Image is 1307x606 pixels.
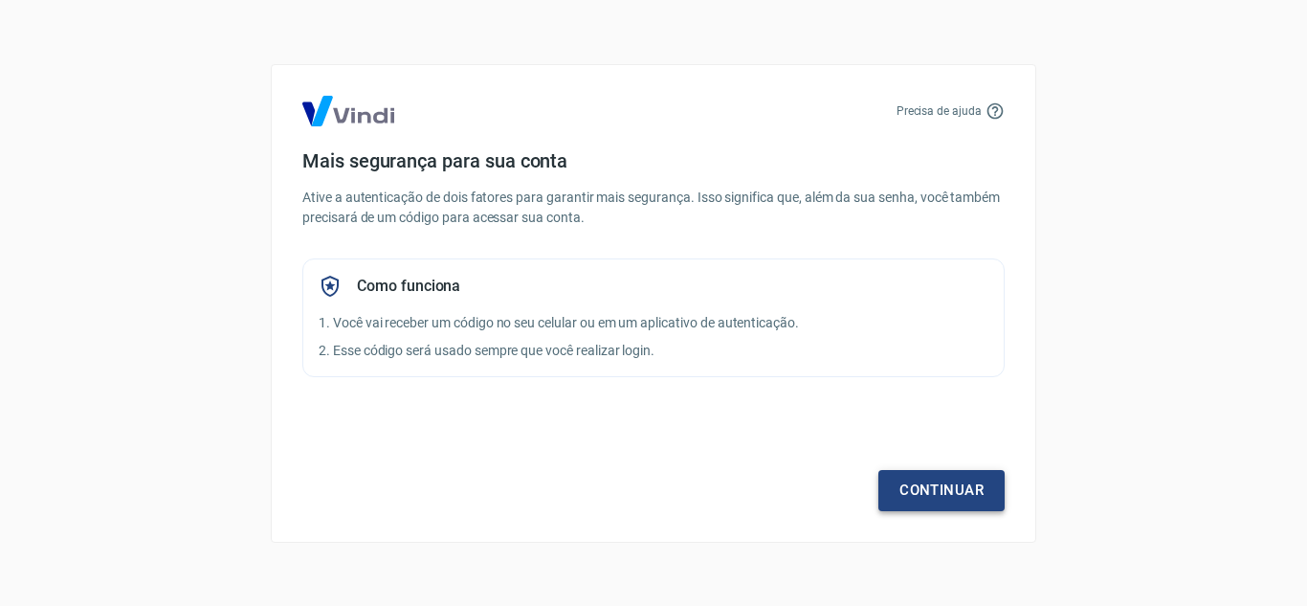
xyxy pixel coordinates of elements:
p: 2. Esse código será usado sempre que você realizar login. [319,341,988,361]
h4: Mais segurança para sua conta [302,149,1005,172]
a: Continuar [878,470,1005,510]
img: Logo Vind [302,96,394,126]
h5: Como funciona [357,277,460,296]
p: Ative a autenticação de dois fatores para garantir mais segurança. Isso significa que, além da su... [302,188,1005,228]
p: Precisa de ajuda [897,102,982,120]
p: 1. Você vai receber um código no seu celular ou em um aplicativo de autenticação. [319,313,988,333]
